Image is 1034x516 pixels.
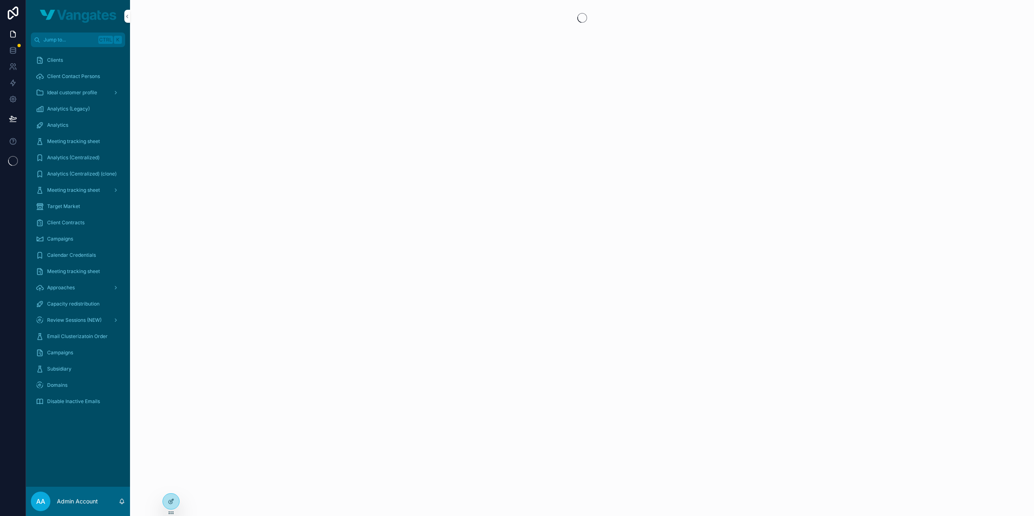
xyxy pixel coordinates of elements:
[47,382,67,388] span: Domains
[47,349,73,356] span: Campaigns
[31,118,125,132] a: Analytics
[31,313,125,327] a: Review Sessions (NEW)
[47,203,80,210] span: Target Market
[47,252,96,258] span: Calendar Credentials
[31,280,125,295] a: Approaches
[40,10,116,23] img: App logo
[47,317,102,323] span: Review Sessions (NEW)
[47,219,85,226] span: Client Contracts
[47,57,63,63] span: Clients
[31,134,125,149] a: Meeting tracking sheet
[31,248,125,262] a: Calendar Credentials
[47,398,100,405] span: Disable Inactive Emails
[47,187,100,193] span: Meeting tracking sheet
[31,53,125,67] a: Clients
[31,183,125,197] a: Meeting tracking sheet
[31,378,125,392] a: Domains
[47,154,100,161] span: Analytics (Centralized)
[31,394,125,409] a: Disable Inactive Emails
[31,264,125,279] a: Meeting tracking sheet
[47,366,72,372] span: Subsidiary
[31,33,125,47] button: Jump to...CtrlK
[31,199,125,214] a: Target Market
[57,497,98,505] p: Admin Account
[31,297,125,311] a: Capacity redistribution
[31,362,125,376] a: Subsidiary
[31,215,125,230] a: Client Contracts
[31,102,125,116] a: Analytics (Legacy)
[47,138,100,145] span: Meeting tracking sheet
[31,150,125,165] a: Analytics (Centralized)
[31,232,125,246] a: Campaigns
[47,73,100,80] span: Client Contact Persons
[26,47,130,419] div: scrollable content
[47,333,108,340] span: Email Clusterizatoin Order
[31,329,125,344] a: Email Clusterizatoin Order
[31,345,125,360] a: Campaigns
[115,37,121,43] span: K
[36,496,45,506] span: AA
[47,122,68,128] span: Analytics
[31,167,125,181] a: Analytics (Centralized) (clone)
[31,69,125,84] a: Client Contact Persons
[47,284,75,291] span: Approaches
[47,106,90,112] span: Analytics (Legacy)
[47,89,97,96] span: Ideal customer profile
[47,301,100,307] span: Capacity redistribution
[47,268,100,275] span: Meeting tracking sheet
[98,36,113,44] span: Ctrl
[47,236,73,242] span: Campaigns
[31,85,125,100] a: Ideal customer profile
[43,37,95,43] span: Jump to...
[47,171,117,177] span: Analytics (Centralized) (clone)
